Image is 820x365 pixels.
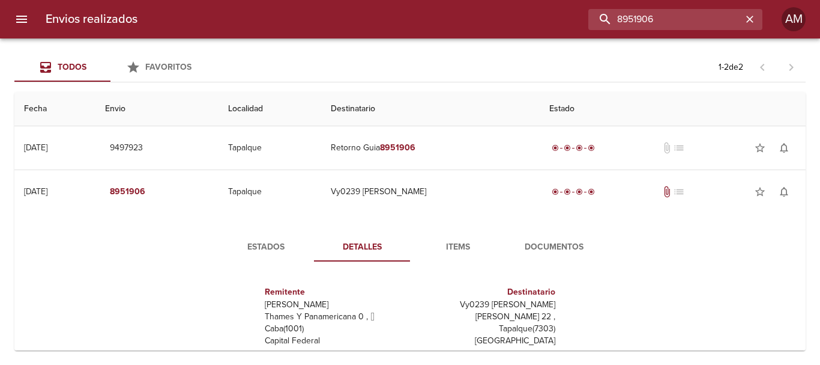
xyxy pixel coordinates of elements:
span: radio_button_checked [576,188,583,195]
h6: Destinatario [415,286,555,299]
span: Estados [225,240,307,255]
span: radio_button_checked [588,144,595,152]
span: Tiene documentos adjuntos [661,186,673,198]
span: radio_button_checked [576,144,583,152]
span: radio_button_checked [564,144,571,152]
p: Vy0239 [PERSON_NAME] [415,299,555,311]
span: No tiene pedido asociado [673,186,685,198]
p: Caba ( 1001 ) [265,323,405,335]
div: [DATE] [24,186,47,197]
em: 8951906 [380,143,415,153]
span: Items [417,240,499,255]
button: Activar notificaciones [772,180,796,204]
span: Pagina siguiente [777,53,806,82]
span: No tiene documentos adjuntos [661,142,673,154]
p: 1 - 2 de 2 [719,61,743,73]
th: Estado [540,92,806,126]
td: Tapalque [219,126,322,170]
p: [GEOGRAPHIC_DATA] [415,335,555,347]
span: radio_button_checked [564,188,571,195]
th: Destinatario [321,92,540,126]
span: radio_button_checked [552,144,559,152]
em: 8951906 [110,185,145,200]
span: Detalles [321,240,403,255]
td: Retorno Guia [321,126,540,170]
h6: Remitente [265,286,405,299]
span: Pagina anterior [748,61,777,73]
th: Fecha [14,92,95,126]
button: 8951906 [105,181,150,203]
p: [PERSON_NAME] 22 , [415,311,555,323]
th: Envio [95,92,218,126]
button: Activar notificaciones [772,136,796,160]
td: Vy0239 [PERSON_NAME] [321,170,540,213]
input: buscar [588,9,742,30]
div: AM [782,7,806,31]
span: No tiene pedido asociado [673,142,685,154]
p: Capital Federal [265,335,405,347]
span: radio_button_checked [588,188,595,195]
span: star_border [754,142,766,154]
button: Agregar a favoritos [748,136,772,160]
button: 9497923 [105,137,148,159]
div: Abrir información de usuario [782,7,806,31]
th: Localidad [219,92,322,126]
p: Thames Y Panamericana 0 ,   [265,311,405,323]
div: Entregado [549,142,597,154]
p: [PERSON_NAME] [265,299,405,311]
button: Agregar a favoritos [748,180,772,204]
td: Tapalque [219,170,322,213]
span: star_border [754,186,766,198]
span: notifications_none [778,186,790,198]
div: Tabs detalle de guia [218,233,602,262]
p: Tapalque ( 7303 ) [415,323,555,335]
button: menu [7,5,36,34]
span: radio_button_checked [552,188,559,195]
div: [DATE] [24,143,47,153]
div: Entregado [549,186,597,198]
span: Favoritos [145,62,191,72]
span: Todos [58,62,86,72]
span: Documentos [513,240,595,255]
h6: Envios realizados [46,10,137,29]
span: 9497923 [110,141,143,156]
div: Tabs Envios [14,53,207,82]
span: notifications_none [778,142,790,154]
